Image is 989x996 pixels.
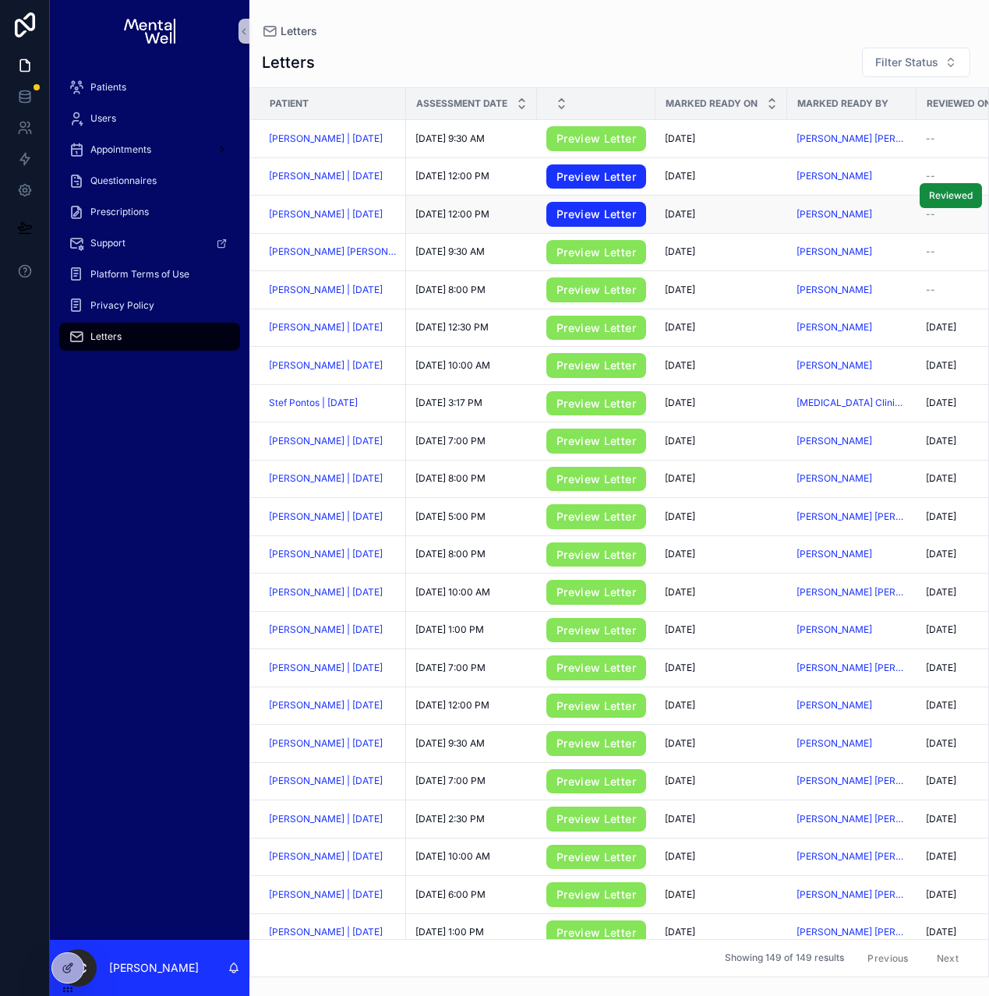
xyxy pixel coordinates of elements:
[796,284,872,296] a: [PERSON_NAME]
[415,321,489,334] span: [DATE] 12:30 PM
[665,623,695,636] span: [DATE]
[269,245,397,258] a: [PERSON_NAME] [PERSON_NAME] | [DATE]
[665,208,778,221] a: [DATE]
[415,472,486,485] span: [DATE] 8:00 PM
[269,548,397,560] a: [PERSON_NAME] | [DATE]
[415,284,486,296] span: [DATE] 8:00 PM
[665,850,778,863] a: [DATE]
[929,189,973,202] span: Reviewed
[796,510,907,523] a: [PERSON_NAME] [PERSON_NAME]
[546,731,646,756] a: Preview Letter
[415,850,490,863] span: [DATE] 10:00 AM
[546,504,646,529] a: Preview Letter
[796,208,872,221] span: [PERSON_NAME]
[415,321,528,334] a: [DATE] 12:30 PM
[269,623,397,636] a: [PERSON_NAME] | [DATE]
[796,472,907,485] a: [PERSON_NAME]
[796,586,907,599] a: [PERSON_NAME] [PERSON_NAME]
[415,586,528,599] a: [DATE] 10:00 AM
[665,548,695,560] span: [DATE]
[920,183,982,208] button: Reviewed
[415,245,528,258] a: [DATE] 9:30 AM
[269,321,383,334] a: [PERSON_NAME] | [DATE]
[269,699,383,712] a: [PERSON_NAME] | [DATE]
[665,132,778,145] a: [DATE]
[59,104,240,132] a: Users
[796,813,907,825] a: [PERSON_NAME] [PERSON_NAME]
[269,132,397,145] a: [PERSON_NAME] | [DATE]
[665,510,778,523] a: [DATE]
[281,23,317,39] span: Letters
[926,548,956,560] span: [DATE]
[546,202,646,227] a: Preview Letter
[546,467,646,492] a: Preview Letter
[665,245,778,258] a: [DATE]
[926,208,935,221] span: --
[796,170,872,182] a: [PERSON_NAME]
[665,284,778,296] a: [DATE]
[665,548,778,560] a: [DATE]
[415,132,485,145] span: [DATE] 9:30 AM
[796,132,907,145] a: [PERSON_NAME] [PERSON_NAME]
[546,126,646,151] a: Preview Letter
[415,170,489,182] span: [DATE] 12:00 PM
[926,435,956,447] span: [DATE]
[269,284,397,296] a: [PERSON_NAME] | [DATE]
[926,737,956,750] span: [DATE]
[665,170,695,182] span: [DATE]
[546,240,646,265] a: Preview Letter
[796,662,907,674] a: [PERSON_NAME] [PERSON_NAME]
[90,143,151,156] span: Appointments
[665,586,778,599] a: [DATE]
[269,472,397,485] a: [PERSON_NAME] | [DATE]
[796,775,907,787] a: [PERSON_NAME] [PERSON_NAME]
[90,81,126,94] span: Patients
[926,284,935,296] span: --
[665,359,695,372] span: [DATE]
[415,813,485,825] span: [DATE] 2:30 PM
[796,737,872,750] span: [PERSON_NAME]
[415,510,528,523] a: [DATE] 5:00 PM
[796,359,907,372] a: [PERSON_NAME]
[415,208,489,221] span: [DATE] 12:00 PM
[546,429,646,454] a: Preview Letter
[415,699,528,712] a: [DATE] 12:00 PM
[50,62,249,371] div: scrollable content
[269,662,383,674] span: [PERSON_NAME] | [DATE]
[665,245,695,258] span: [DATE]
[796,737,907,750] a: [PERSON_NAME]
[269,132,383,145] a: [PERSON_NAME] | [DATE]
[90,237,125,249] span: Support
[269,170,383,182] a: [PERSON_NAME] | [DATE]
[269,813,383,825] a: [PERSON_NAME] | [DATE]
[796,245,907,258] a: [PERSON_NAME]
[546,391,646,416] a: Preview Letter
[269,623,383,636] a: [PERSON_NAME] | [DATE]
[59,323,240,351] a: Letters
[415,813,528,825] a: [DATE] 2:30 PM
[415,435,486,447] span: [DATE] 7:00 PM
[926,662,956,674] span: [DATE]
[415,775,486,787] span: [DATE] 7:00 PM
[546,655,646,680] a: Preview Letter
[665,435,778,447] a: [DATE]
[796,245,872,258] span: [PERSON_NAME]
[796,321,872,334] span: [PERSON_NAME]
[415,662,528,674] a: [DATE] 7:00 PM
[796,548,872,560] span: [PERSON_NAME]
[269,359,397,372] a: [PERSON_NAME] | [DATE]
[926,132,935,145] span: --
[926,359,956,372] span: [DATE]
[665,662,778,674] a: [DATE]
